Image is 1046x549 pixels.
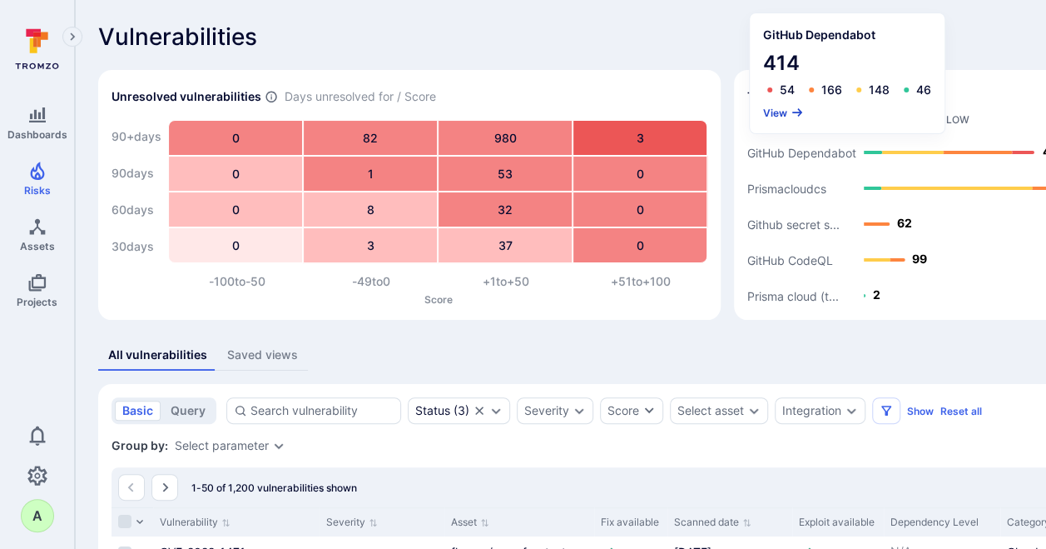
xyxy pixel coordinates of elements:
[799,515,877,530] div: Exploit available
[890,515,994,530] div: Dependency Level
[21,499,54,532] div: andras.nemes@snowsoftware.com
[151,474,178,501] button: Go to the next page
[573,192,706,227] div: 0
[573,121,706,155] div: 3
[304,157,437,191] div: 1
[170,273,305,290] div: -100 to -50
[747,289,839,303] text: Prisma cloud (t...
[573,157,706,191] div: 0
[940,405,982,417] button: Reset all
[946,113,969,127] div: Low
[112,157,161,190] div: 90 days
[169,192,302,227] div: 0
[524,404,569,417] button: Severity
[821,83,842,97] div: 166
[112,437,168,454] span: Group by:
[108,347,207,363] div: All vulnerabilities
[163,401,213,421] button: query
[897,216,912,230] text: 62
[175,439,269,452] button: Select parameter
[62,27,82,47] button: Expand navigation menu
[67,30,78,44] i: Expand navigation menu
[439,121,572,155] div: 980
[907,405,934,417] button: Show
[439,157,572,191] div: 53
[118,515,131,528] span: Select all rows
[747,253,833,267] text: GitHub CodeQL
[600,397,663,424] button: Score
[112,88,261,105] h2: Unresolved vulnerabilities
[763,50,931,77] span: 414
[415,404,469,417] div: ( 3 )
[265,88,278,106] span: Number of vulnerabilities in status ‘Open’ ‘Triaged’ and ‘In process’ divided by score and scanne...
[17,296,57,308] span: Projects
[763,27,931,43] span: GitHub Dependabot
[747,146,856,160] text: GitHub Dependabot
[326,516,378,529] button: Sort by Severity
[20,240,55,252] span: Assets
[489,404,503,417] button: Expand dropdown
[24,184,51,197] span: Risks
[674,516,751,529] button: Sort by Scanned date
[601,515,661,530] div: Fix available
[304,228,437,262] div: 3
[250,402,394,419] input: Search vulnerability
[304,121,437,155] div: 82
[415,404,450,417] div: Status
[677,404,744,417] button: Select asset
[115,401,161,421] button: basic
[573,273,708,290] div: +51 to +100
[175,439,285,452] div: grouping parameters
[227,347,298,363] div: Saved views
[305,273,439,290] div: -49 to 0
[272,439,285,452] button: Expand dropdown
[170,293,707,306] p: Score
[21,499,54,532] button: A
[747,182,826,196] text: Prismacloudcs
[607,402,639,419] div: Score
[872,397,900,424] button: Filters
[112,193,161,227] div: 60 days
[473,404,486,417] button: Clear selection
[912,252,927,266] text: 99
[573,404,586,417] button: Expand dropdown
[285,88,436,106] span: Days unresolved for / Score
[763,107,804,119] button: View
[191,482,357,494] span: 1-50 of 1,200 vulnerabilities shown
[916,83,931,97] div: 46
[169,228,302,262] div: 0
[112,120,161,153] div: 90+ days
[873,287,880,302] text: 2
[169,121,302,155] div: 0
[7,128,67,141] span: Dashboards
[118,474,145,501] button: Go to the previous page
[160,516,231,529] button: Sort by Vulnerability
[439,192,572,227] div: 32
[112,230,161,263] div: 30 days
[845,404,858,417] button: Expand dropdown
[439,273,573,290] div: +1 to +50
[573,228,706,262] div: 0
[747,404,761,417] button: Expand dropdown
[98,23,257,50] span: Vulnerabilities
[782,404,841,417] button: Integration
[747,217,840,232] text: Github secret s...
[169,157,302,191] div: 0
[304,192,437,227] div: 8
[439,228,572,262] div: 37
[869,83,890,97] div: 148
[451,516,489,529] button: Sort by Asset
[780,83,795,97] div: 54
[415,404,469,417] button: Status(3)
